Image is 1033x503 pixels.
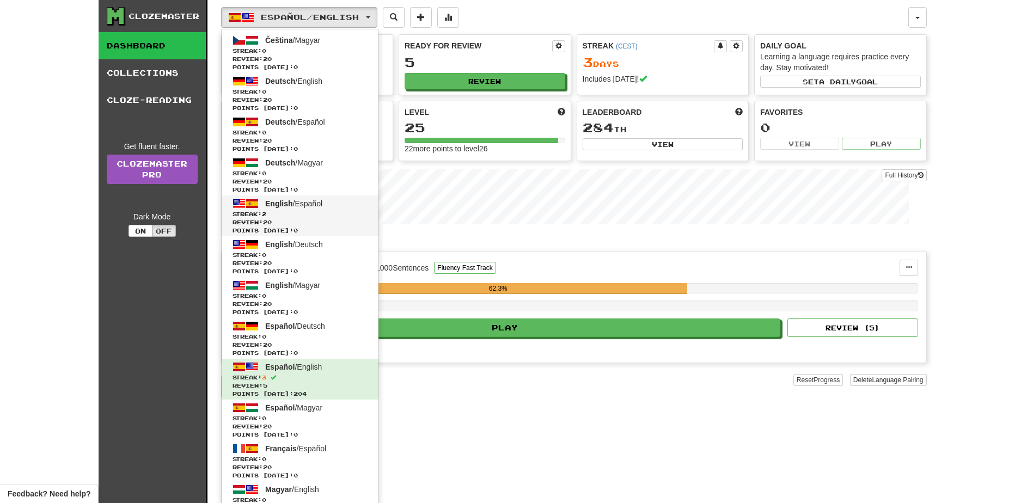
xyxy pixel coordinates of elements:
span: Open feedback widget [8,488,90,499]
a: (CEST) [616,42,638,50]
a: Deutsch/MagyarStreak:0 Review:20Points [DATE]:0 [222,155,378,195]
span: Points [DATE]: 0 [233,145,368,153]
span: Points [DATE]: 0 [233,267,368,275]
span: 0 [262,170,266,176]
span: Streak: [233,210,368,218]
span: Deutsch [265,158,295,167]
button: Off [152,225,176,237]
span: Review: 20 [233,422,368,431]
a: Français/EspañolStreak:0 Review:20Points [DATE]:0 [222,440,378,481]
span: / Español [265,444,326,453]
span: / Magyar [265,36,320,45]
span: Streak: [233,169,368,177]
span: Streak: [233,128,368,137]
a: Deutsch/EnglishStreak:0 Review:20Points [DATE]:0 [222,73,378,114]
span: / Deutsch [265,240,323,249]
span: 3 [583,54,593,70]
button: Review (5) [787,318,918,337]
span: Points [DATE]: 0 [233,349,368,357]
button: Fluency Fast Track [434,262,496,274]
span: Streak: [233,414,368,422]
span: Points [DATE]: 0 [233,63,368,71]
span: Streak: [233,88,368,96]
span: 2 [262,211,266,217]
span: This week in points, UTC [735,107,743,118]
button: Play [842,138,921,150]
span: Streak: [233,251,368,259]
span: Streak: [233,47,368,55]
span: / Español [265,199,322,208]
span: / English [265,485,319,494]
a: Cloze-Reading [99,87,206,114]
span: Review: 20 [233,96,368,104]
div: Dark Mode [107,211,198,222]
span: / English [265,363,322,371]
span: Points [DATE]: 0 [233,308,368,316]
span: 0 [262,88,266,95]
div: Get fluent faster. [107,141,198,152]
span: Leaderboard [583,107,642,118]
span: Español [265,403,295,412]
span: Language Pairing [872,376,923,384]
span: 284 [583,120,614,135]
a: Deutsch/EspañolStreak:0 Review:20Points [DATE]:0 [222,114,378,155]
span: Review: 20 [233,341,368,349]
button: Search sentences [383,7,405,28]
span: English [265,240,293,249]
div: Day s [583,56,743,70]
a: ClozemasterPro [107,155,198,184]
span: Streak: [233,373,368,382]
a: English/DeutschStreak:0 Review:20Points [DATE]:0 [222,236,378,277]
span: / Magyar [265,281,320,290]
div: 1000 Sentences [376,262,429,273]
span: / Deutsch [265,322,325,330]
button: Español/English [221,7,377,28]
span: English [265,199,293,208]
span: Français [265,444,297,453]
span: a daily [819,78,856,85]
button: More stats [437,7,459,28]
span: 0 [262,456,266,462]
p: In Progress [221,235,927,246]
span: Streak: [233,333,368,341]
a: Čeština/MagyarStreak:0 Review:20Points [DATE]:0 [222,32,378,73]
span: Streak: [233,292,368,300]
span: 0 [262,251,266,258]
span: Progress [814,376,840,384]
span: Review: 20 [233,218,368,226]
span: Level [405,107,429,118]
a: Español/EnglishStreak:3 Review:5Points [DATE]:204 [222,359,378,400]
div: Clozemaster [129,11,199,22]
span: Review: 20 [233,463,368,471]
a: Collections [99,59,206,87]
span: 3 [262,374,266,381]
button: Play [230,318,781,337]
button: View [760,138,839,150]
a: Español/MagyarStreak:0 Review:20Points [DATE]:0 [222,400,378,440]
span: 0 [262,415,266,421]
span: Review: 20 [233,137,368,145]
span: 0 [262,292,266,299]
div: Streak [583,40,714,51]
a: Dashboard [99,32,206,59]
span: Streak: [233,455,368,463]
button: Seta dailygoal [760,76,921,88]
div: 22 more points to level 26 [405,143,565,154]
span: Review: 20 [233,300,368,308]
span: / Magyar [265,158,323,167]
span: Español [265,322,295,330]
div: 5 [405,56,565,69]
div: 62.3% [309,283,687,294]
button: ResetProgress [793,374,843,386]
button: Review [405,73,565,89]
span: 0 [262,496,266,503]
div: Includes [DATE]! [583,73,743,84]
span: Review: 20 [233,55,368,63]
span: Points [DATE]: 0 [233,186,368,194]
a: English/MagyarStreak:0 Review:20Points [DATE]:0 [222,277,378,318]
div: th [583,121,743,135]
span: Points [DATE]: 204 [233,390,368,398]
span: Deutsch [265,118,295,126]
span: Points [DATE]: 0 [233,104,368,112]
span: 0 [262,333,266,340]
